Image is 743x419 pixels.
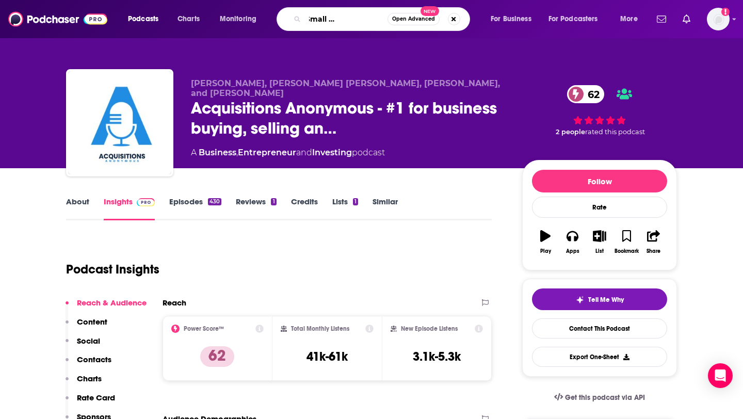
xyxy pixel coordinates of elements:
[491,12,531,26] span: For Business
[532,170,667,192] button: Follow
[559,223,586,261] button: Apps
[566,248,579,254] div: Apps
[708,363,733,388] div: Open Intercom Messenger
[77,336,100,346] p: Social
[532,223,559,261] button: Play
[353,198,358,205] div: 1
[77,393,115,402] p: Rate Card
[332,197,358,220] a: Lists1
[68,71,171,174] img: Acquisitions Anonymous - #1 for business buying, selling and operating
[286,7,480,31] div: Search podcasts, credits, & more...
[291,197,318,220] a: Credits
[546,385,653,410] a: Get this podcast via API
[184,325,224,332] h2: Power Score™
[291,325,349,332] h2: Total Monthly Listens
[191,147,385,159] div: A podcast
[721,8,730,16] svg: Add a profile image
[532,197,667,218] div: Rate
[236,197,276,220] a: Reviews1
[576,296,584,304] img: tell me why sparkle
[8,9,107,29] img: Podchaser - Follow, Share and Rate Podcasts
[66,317,107,336] button: Content
[615,248,639,254] div: Bookmark
[296,148,312,157] span: and
[483,11,544,27] button: open menu
[199,148,236,157] a: Business
[171,11,206,27] a: Charts
[679,10,694,28] a: Show notifications dropdown
[413,349,461,364] h3: 3.1k-5.3k
[77,298,147,308] p: Reach & Audience
[128,12,158,26] span: Podcasts
[373,197,398,220] a: Similar
[522,78,677,142] div: 62 2 peoplerated this podcast
[542,11,613,27] button: open menu
[387,13,440,25] button: Open AdvancedNew
[77,374,102,383] p: Charts
[66,336,100,355] button: Social
[565,393,645,402] span: Get this podcast via API
[421,6,439,16] span: New
[77,317,107,327] p: Content
[620,12,638,26] span: More
[238,148,296,157] a: Entrepreneur
[585,128,645,136] span: rated this podcast
[640,223,667,261] button: Share
[556,128,585,136] span: 2 people
[236,148,238,157] span: ,
[577,85,605,103] span: 62
[586,223,613,261] button: List
[532,347,667,367] button: Export One-Sheet
[613,223,640,261] button: Bookmark
[77,354,111,364] p: Contacts
[548,12,598,26] span: For Podcasters
[213,11,270,27] button: open menu
[163,298,186,308] h2: Reach
[401,325,458,332] h2: New Episode Listens
[647,248,660,254] div: Share
[707,8,730,30] button: Show profile menu
[169,197,221,220] a: Episodes430
[191,78,500,98] span: [PERSON_NAME], [PERSON_NAME] [PERSON_NAME], [PERSON_NAME], and [PERSON_NAME]
[567,85,605,103] a: 62
[66,354,111,374] button: Contacts
[312,148,352,157] a: Investing
[305,11,387,27] input: Search podcasts, credits, & more...
[104,197,155,220] a: InsightsPodchaser Pro
[707,8,730,30] img: User Profile
[588,296,624,304] span: Tell Me Why
[177,12,200,26] span: Charts
[208,198,221,205] div: 430
[121,11,172,27] button: open menu
[137,198,155,206] img: Podchaser Pro
[66,393,115,412] button: Rate Card
[532,288,667,310] button: tell me why sparkleTell Me Why
[392,17,435,22] span: Open Advanced
[66,262,159,277] h1: Podcast Insights
[595,248,604,254] div: List
[306,349,348,364] h3: 41k-61k
[532,318,667,339] a: Contact This Podcast
[220,12,256,26] span: Monitoring
[707,8,730,30] span: Logged in as notablypr2
[653,10,670,28] a: Show notifications dropdown
[613,11,651,27] button: open menu
[66,374,102,393] button: Charts
[66,197,89,220] a: About
[200,346,234,367] p: 62
[66,298,147,317] button: Reach & Audience
[271,198,276,205] div: 1
[540,248,551,254] div: Play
